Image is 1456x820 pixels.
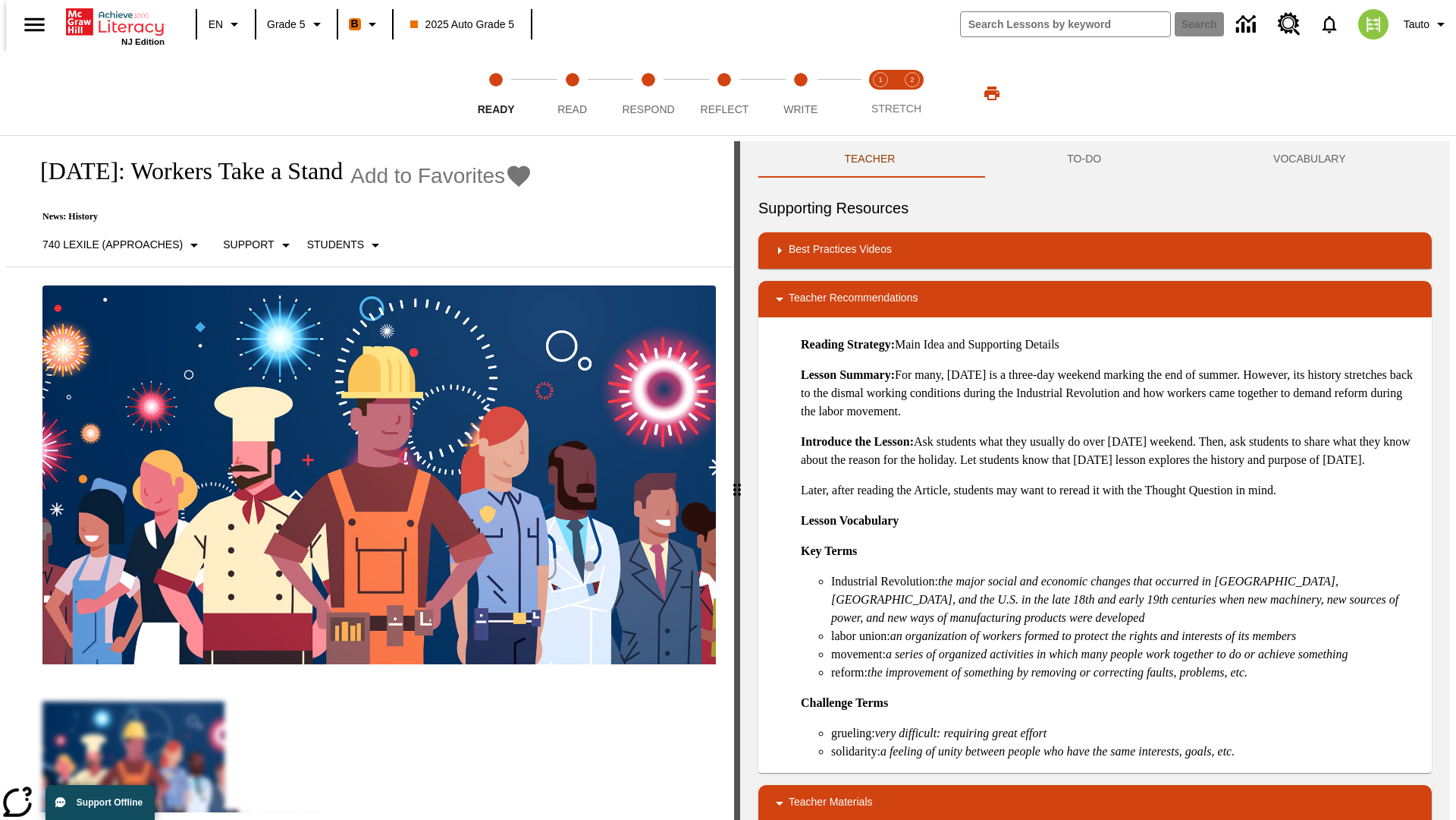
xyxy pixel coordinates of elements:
[66,5,165,46] div: Home
[604,52,692,135] button: Respond step 3 of 5
[968,80,1016,107] button: Print
[831,645,1420,664] li: movement:
[452,52,540,135] button: Ready step 1 of 5
[890,52,934,135] button: Stretch Respond step 2 of 2
[351,14,359,33] span: B
[680,52,768,135] button: Reflect step 4 of 5
[261,11,332,38] button: Grade: Grade 5, Select a grade
[961,12,1170,36] input: search field
[202,11,250,38] button: Language: EN, Select a language
[24,211,532,222] p: News: History
[801,368,895,381] strong: Lesson Summary:
[758,232,1432,269] div: Best Practices Videos
[528,52,616,135] button: Read step 2 of 5
[557,103,587,115] span: Read
[701,103,749,115] span: Reflect
[740,141,1450,820] div: activity
[801,544,857,557] strong: Key Terms
[209,17,223,33] span: EN
[801,336,1420,354] p: Main Idea and Supporting Details
[789,290,918,308] p: Teacher Recommendations
[758,141,981,178] button: Teacher
[868,666,1247,679] em: the improvement of something by removing or correcting faults, problems, etc.
[801,433,1420,469] p: Ask students what they usually do over [DATE] weekend. Then, ask students to share what they know...
[758,141,1432,178] div: Instructional Panel Tabs
[831,627,1420,645] li: labor union:
[1269,4,1310,45] a: Resource Center, Will open in new tab
[981,141,1188,178] button: TO-DO
[801,366,1420,421] p: For many, [DATE] is a three-day weekend marking the end of summer. However, its history stretches...
[801,435,914,448] strong: Introduce the Lesson:
[1358,9,1389,39] img: avatar image
[622,103,674,115] span: Respond
[734,141,740,820] div: Press Enter or Spacebar and then press right and left arrow keys to move the slider
[801,481,1420,500] p: Later, after reading the Article, students may want to reread it with the Thought Question in mind.
[267,17,306,33] span: Grade 5
[875,727,1046,740] em: very difficult: requiring great effort
[1349,5,1398,44] button: Select a new avatar
[45,785,155,820] button: Support Offline
[24,157,343,185] h1: [DATE]: Workers Take a Stand
[878,76,882,84] text: 1
[121,37,165,46] span: NJ Edition
[301,232,391,259] button: Select Student
[789,241,892,260] p: Best Practices Videos
[307,237,364,253] p: Students
[217,232,300,259] button: Scaffolds, Support
[871,102,921,115] span: STRETCH
[36,232,209,259] button: Select Lexile, 740 Lexile (Approaches)
[12,2,57,47] button: Open side menu
[1227,4,1269,46] a: Data Center
[77,797,143,808] span: Support Offline
[910,76,914,84] text: 2
[478,103,515,115] span: Ready
[343,11,388,38] button: Boost Class color is orange. Change class color
[801,338,895,351] strong: Reading Strategy:
[1404,17,1429,33] span: Tauto
[858,52,902,135] button: Stretch Read step 1 of 2
[831,724,1420,743] li: grueling:
[223,237,274,253] p: Support
[757,52,845,135] button: Write step 5 of 5
[831,575,1398,624] em: the major social and economic changes that occurred in [GEOGRAPHIC_DATA], [GEOGRAPHIC_DATA], and ...
[42,285,716,665] img: A banner with a blue background shows an illustrated row of diverse men and women dressed in clot...
[1398,11,1456,38] button: Profile/Settings
[801,696,888,709] strong: Challenge Terms
[6,141,734,812] div: reading
[783,103,817,115] span: Write
[350,164,505,188] span: Add to Favorites
[789,794,873,812] p: Teacher Materials
[886,648,1348,661] em: a series of organized activities in which many people work together to do or achieve something
[1310,5,1349,44] a: Notifications
[880,745,1235,758] em: a feeling of unity between people who have the same interests, goals, etc.
[410,17,515,33] span: 2025 Auto Grade 5
[758,281,1432,317] div: Teacher Recommendations
[1188,141,1432,178] button: VOCABULARY
[890,629,1297,642] em: an organization of workers formed to protect the rights and interests of its members
[801,514,899,527] strong: Lesson Vocabulary
[831,664,1420,682] li: reform:
[42,237,183,253] p: 740 Lexile (Approaches)
[758,196,1432,220] h6: Supporting Resources
[350,162,532,189] button: Add to Favorites - Labor Day: Workers Take a Stand
[831,743,1420,761] li: solidarity:
[831,572,1420,627] li: Industrial Revolution:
